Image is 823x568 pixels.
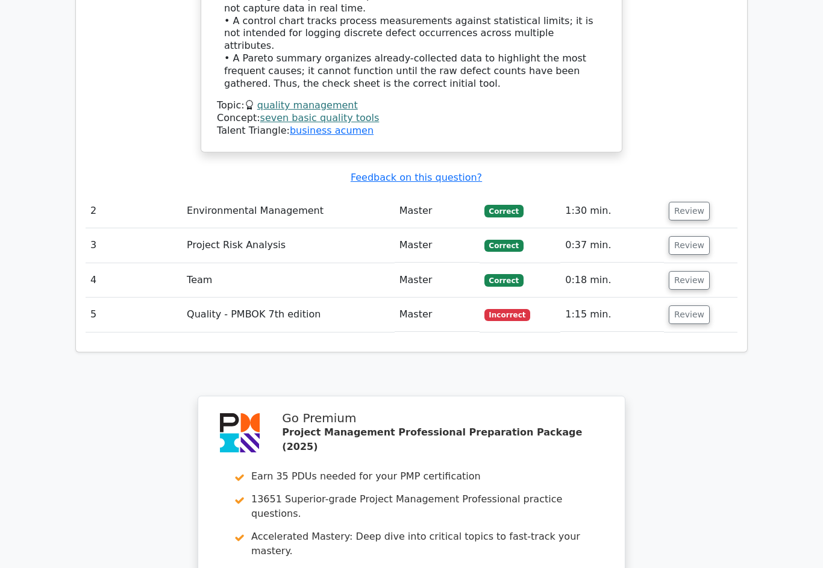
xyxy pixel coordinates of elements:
button: Review [669,236,710,255]
button: Review [669,305,710,324]
span: Incorrect [484,309,531,321]
td: 1:30 min. [560,194,664,228]
td: Project Risk Analysis [182,228,395,263]
td: Master [395,194,480,228]
td: Environmental Management [182,194,395,228]
td: 5 [86,298,182,332]
button: Review [669,202,710,220]
a: seven basic quality tools [260,112,380,123]
a: quality management [257,99,358,111]
td: 3 [86,228,182,263]
div: Concept: [217,112,606,125]
td: Master [395,263,480,298]
div: Topic: [217,99,606,112]
div: Talent Triangle: [217,99,606,137]
td: 1:15 min. [560,298,664,332]
td: 0:18 min. [560,263,664,298]
td: 2 [86,194,182,228]
span: Correct [484,274,524,286]
td: Master [395,298,480,332]
span: Correct [484,205,524,217]
a: business acumen [290,125,374,136]
td: 4 [86,263,182,298]
td: Master [395,228,480,263]
button: Review [669,271,710,290]
a: Feedback on this question? [351,172,482,183]
td: 0:37 min. [560,228,664,263]
span: Correct [484,240,524,252]
td: Team [182,263,395,298]
td: Quality - PMBOK 7th edition [182,298,395,332]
